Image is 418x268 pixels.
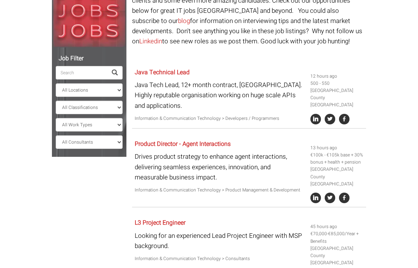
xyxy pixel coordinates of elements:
[135,80,305,111] p: Java Tech Lead, 12+ month contract, [GEOGRAPHIC_DATA]. Highly reputable organisation working on h...
[310,166,363,188] li: [GEOGRAPHIC_DATA] County [GEOGRAPHIC_DATA]
[310,87,363,109] li: [GEOGRAPHIC_DATA] County [GEOGRAPHIC_DATA]
[56,55,123,62] h5: Job Filter
[135,231,305,251] p: Looking for an experienced Lead Project Engineer with MSP background.
[178,16,190,26] a: blog
[310,144,363,152] li: 13 hours ago
[135,115,305,122] p: Information & Communication Technology > Developers / Programmers
[310,73,363,80] li: 12 hours ago
[135,218,185,227] a: L3 Project Engineer
[310,223,363,230] li: 45 hours ago
[310,80,363,87] li: 500 - 550
[310,245,363,267] li: [GEOGRAPHIC_DATA] County [GEOGRAPHIC_DATA]
[135,139,231,149] a: Product Director - Agent Interactions
[135,152,305,182] p: Drives product strategy to enhance agent interactions, delivering seamless experiences, innovatio...
[135,255,305,262] p: Information & Communication Technology > Consultants
[310,230,363,245] li: €70,000-€85,000/Year + Benefits
[310,152,363,166] li: €100k - €105k base + 30% bonus + health + pension
[135,68,190,77] a: Java Technical Lead
[135,187,305,194] p: Information & Communication Technology > Product Management & Development
[56,66,107,80] input: Search
[139,37,162,46] a: Linkedin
